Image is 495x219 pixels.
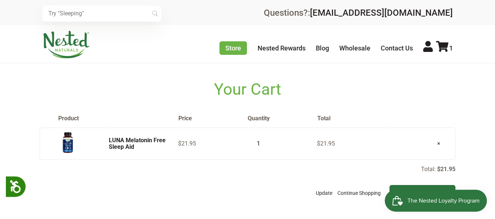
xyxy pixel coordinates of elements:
[40,115,178,122] th: Product
[258,44,306,52] a: Nested Rewards
[314,185,334,201] button: Update
[389,185,455,201] input: Checkout
[437,166,455,173] p: $21.95
[40,165,456,201] div: Total:
[264,8,453,17] div: Questions?:
[339,44,370,52] a: Wholesale
[336,185,383,201] a: Continue Shopping
[178,115,247,122] th: Price
[310,8,453,18] a: [EMAIL_ADDRESS][DOMAIN_NAME]
[316,44,329,52] a: Blog
[431,134,446,153] a: ×
[385,190,488,212] iframe: Button to open loyalty program pop-up
[43,5,161,22] input: Try "Sleeping"
[436,44,453,52] a: 1
[43,31,90,58] img: Nested Naturals
[59,131,77,155] img: LUNA Melatonin Free Sleep Aid - USA
[317,140,335,147] span: $21.95
[40,80,456,99] h1: Your Cart
[109,137,166,150] a: LUNA Melatonin Free Sleep Aid
[381,44,413,52] a: Contact Us
[247,115,317,122] th: Quantity
[178,140,196,147] span: $21.95
[449,44,453,52] span: 1
[219,41,247,55] a: Store
[317,115,386,122] th: Total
